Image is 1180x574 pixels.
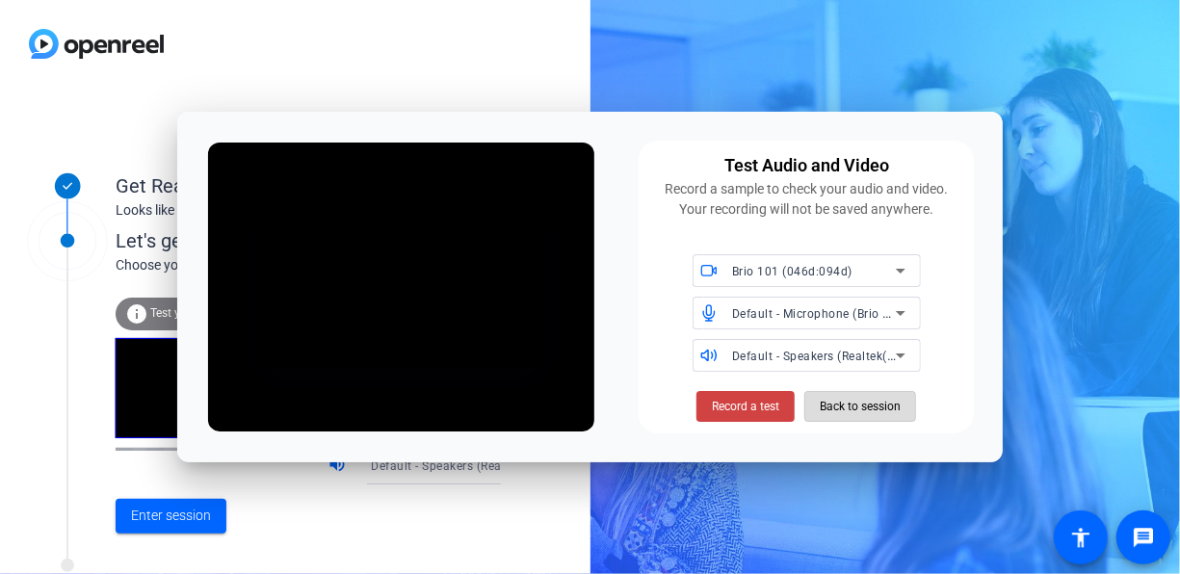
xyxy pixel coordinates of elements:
div: Record a sample to check your audio and video. Your recording will not be saved anywhere. [650,179,962,220]
span: Brio 101 (046d:094d) [732,265,852,278]
span: Back to session [820,388,901,425]
div: Get Ready! [116,171,501,200]
span: Record a test [712,398,779,415]
button: Back to session [804,391,916,422]
button: Record a test [696,391,795,422]
div: Let's get connected. [116,226,540,255]
div: Test Audio and Video [724,152,889,179]
span: Default - Speakers (Realtek(R) Audio) [732,348,940,363]
div: Choose your settings [116,255,540,275]
mat-icon: accessibility [1069,526,1092,549]
mat-icon: info [125,302,148,326]
mat-icon: volume_up [328,455,351,478]
span: Enter session [131,506,211,526]
span: Default - Speakers (Realtek(R) Audio) [371,457,579,473]
div: Looks like you've been invited to join [116,200,501,221]
span: Default - Microphone (Brio 101) (046d:094d) [732,305,983,321]
span: Test your audio and video [150,306,284,320]
mat-icon: message [1132,526,1155,549]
